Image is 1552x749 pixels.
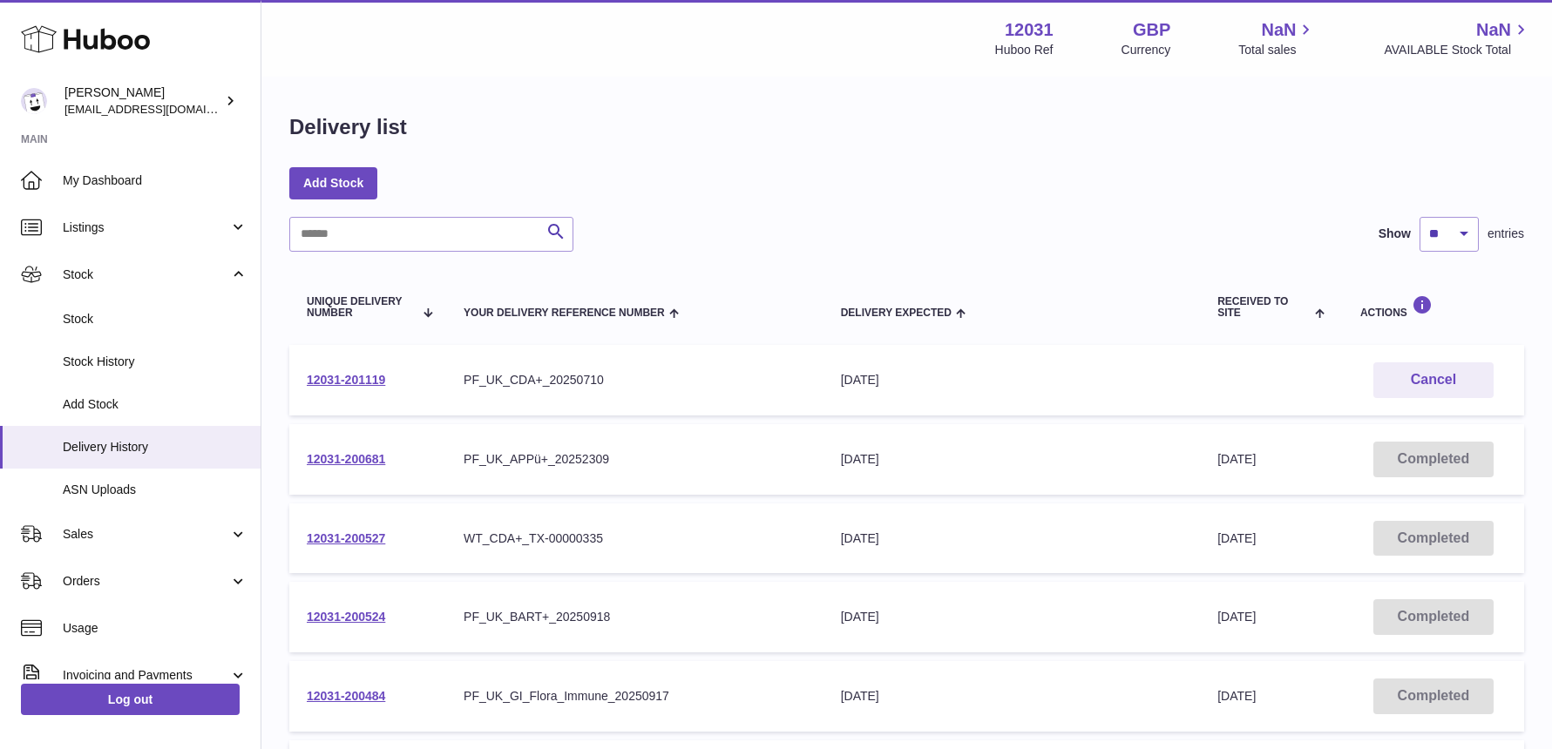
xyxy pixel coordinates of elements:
div: PF_UK_BART+_20250918 [464,609,806,625]
a: NaN AVAILABLE Stock Total [1384,18,1531,58]
div: PF_UK_APPü+_20252309 [464,451,806,468]
span: Delivery History [63,439,247,455]
div: Huboo Ref [995,42,1054,58]
div: WT_CDA+_TX-00000335 [464,530,806,547]
img: admin@makewellforyou.com [21,88,47,114]
label: Show [1379,226,1411,242]
a: 12031-201119 [307,373,385,387]
button: Cancel [1373,362,1494,398]
h1: Delivery list [289,113,407,141]
div: [DATE] [841,609,1183,625]
span: Orders [63,573,229,590]
strong: GBP [1133,18,1170,42]
span: Usage [63,620,247,637]
span: [DATE] [1217,452,1256,466]
span: Stock [63,267,229,283]
div: [DATE] [841,372,1183,388]
span: Stock [63,311,247,327]
span: NaN [1261,18,1296,42]
div: [DATE] [841,530,1183,547]
span: Unique Delivery Number [307,296,414,319]
a: 12031-200681 [307,452,385,466]
div: [DATE] [841,451,1183,468]
span: Delivery Expected [841,307,952,319]
span: ASN Uploads [63,482,247,498]
div: [PERSON_NAME] [64,84,221,118]
div: PF_UK_GI_Flora_Immune_20250917 [464,688,806,705]
span: Your Delivery Reference Number [464,307,665,319]
span: [DATE] [1217,610,1256,624]
span: AVAILABLE Stock Total [1384,42,1531,58]
strong: 12031 [1005,18,1054,42]
span: Received to Site [1217,296,1310,319]
span: Total sales [1238,42,1316,58]
span: Stock History [63,354,247,370]
span: entries [1488,226,1524,242]
div: PF_UK_CDA+_20250710 [464,372,806,388]
a: Add Stock [289,167,377,199]
span: [DATE] [1217,531,1256,545]
a: 12031-200484 [307,689,385,703]
span: [EMAIL_ADDRESS][DOMAIN_NAME] [64,102,256,116]
a: Log out [21,684,240,715]
div: [DATE] [841,688,1183,705]
div: Actions [1360,295,1507,319]
a: NaN Total sales [1238,18,1316,58]
span: Sales [63,526,229,543]
span: Add Stock [63,396,247,413]
a: 12031-200527 [307,531,385,545]
span: NaN [1476,18,1511,42]
span: [DATE] [1217,689,1256,703]
span: My Dashboard [63,172,247,189]
div: Currency [1122,42,1171,58]
a: 12031-200524 [307,610,385,624]
span: Listings [63,219,229,236]
span: Invoicing and Payments [63,667,229,684]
